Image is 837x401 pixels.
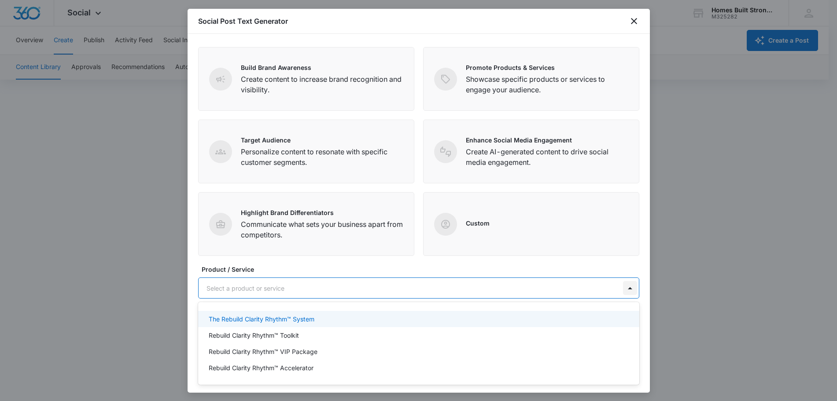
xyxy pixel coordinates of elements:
p: Highlight Brand Differentiators [241,208,403,217]
p: Custom [466,219,490,228]
p: Rebuild Clarity Rhythm™ Accelerator [209,363,313,372]
p: Enhance Social Media Engagement [466,135,628,145]
p: Communicate what sets your business apart from competitors. [241,219,403,240]
p: Create content to increase brand recognition and visibility. [241,74,403,95]
p: Rebuild Clarity Rhythm™ Toolkit [209,331,299,340]
p: The Rebuild Clarity Rhythm™ System [209,314,314,324]
p: Rebuild Clarity Rhythm™ VIP Package [209,347,317,356]
p: Promote Products & Services [466,63,628,72]
p: Create AI-generated content to drive social media engagement. [466,146,628,168]
label: Product / Service [202,265,643,274]
p: Personalize content to resonate with specific customer segments. [241,146,403,168]
p: Build Brand Awareness [241,63,403,72]
p: Target Audience [241,135,403,145]
h1: Social Post Text Generator [198,16,288,26]
p: Showcase specific products or services to engage your audience. [466,74,628,95]
button: close [629,16,639,26]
